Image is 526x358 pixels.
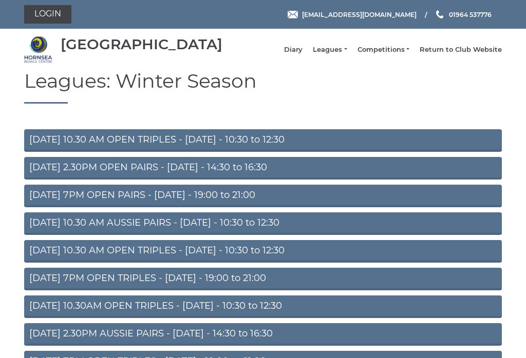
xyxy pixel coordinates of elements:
[24,323,502,346] a: [DATE] 2.30PM AUSSIE PAIRS - [DATE] - 14:30 to 16:30
[24,157,502,180] a: [DATE] 2.30PM OPEN PAIRS - [DATE] - 14:30 to 16:30
[24,70,502,104] h1: Leagues: Winter Season
[24,129,502,152] a: [DATE] 10.30 AM OPEN TRIPLES - [DATE] - 10:30 to 12:30
[24,295,502,318] a: [DATE] 10.30AM OPEN TRIPLES - [DATE] - 10:30 to 12:30
[358,45,409,54] a: Competitions
[24,5,71,24] a: Login
[284,45,303,54] a: Diary
[24,268,502,290] a: [DATE] 7PM OPEN TRIPLES - [DATE] - 19:00 to 21:00
[420,45,502,54] a: Return to Club Website
[61,36,222,52] div: [GEOGRAPHIC_DATA]
[435,10,492,19] a: Phone us 01964 537776
[24,185,502,207] a: [DATE] 7PM OPEN PAIRS - [DATE] - 19:00 to 21:00
[302,10,417,18] span: [EMAIL_ADDRESS][DOMAIN_NAME]
[288,11,298,18] img: Email
[436,10,443,18] img: Phone us
[449,10,492,18] span: 01964 537776
[288,10,417,19] a: Email [EMAIL_ADDRESS][DOMAIN_NAME]
[24,35,52,64] img: Hornsea Bowls Centre
[24,212,502,235] a: [DATE] 10.30 AM AUSSIE PAIRS - [DATE] - 10:30 to 12:30
[313,45,347,54] a: Leagues
[24,240,502,263] a: [DATE] 10.30 AM OPEN TRIPLES - [DATE] - 10:30 to 12:30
